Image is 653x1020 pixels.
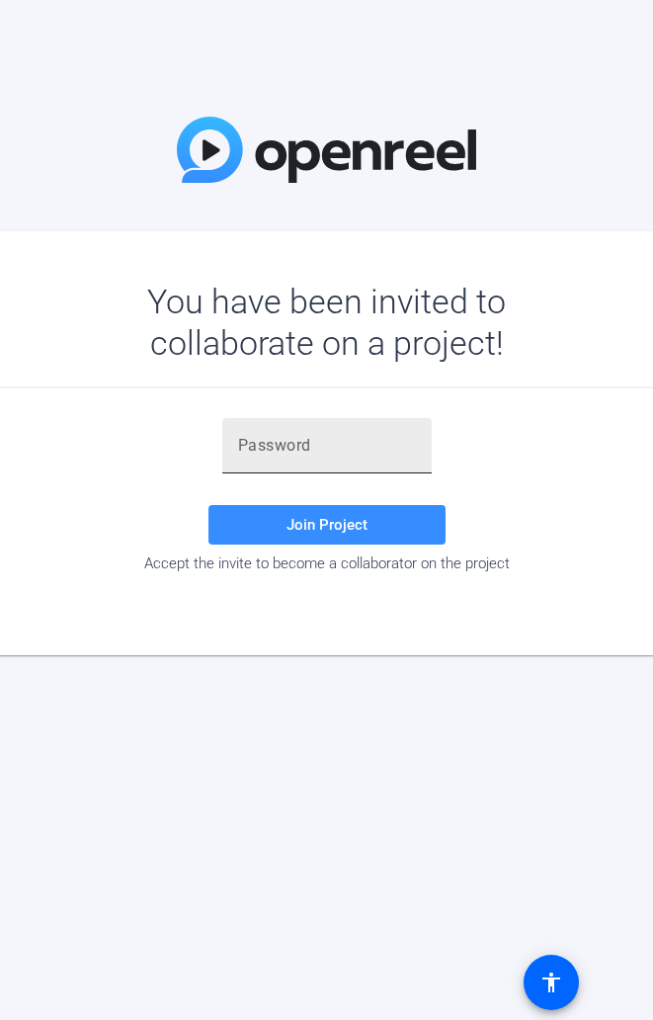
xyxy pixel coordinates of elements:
div: You have been invited to collaborate on a project! [90,281,563,364]
button: Join Project [208,505,446,545]
input: Password [238,434,416,458]
span: Join Project [286,516,367,534]
img: OpenReel Logo [177,117,477,183]
mat-icon: accessibility [539,971,563,994]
